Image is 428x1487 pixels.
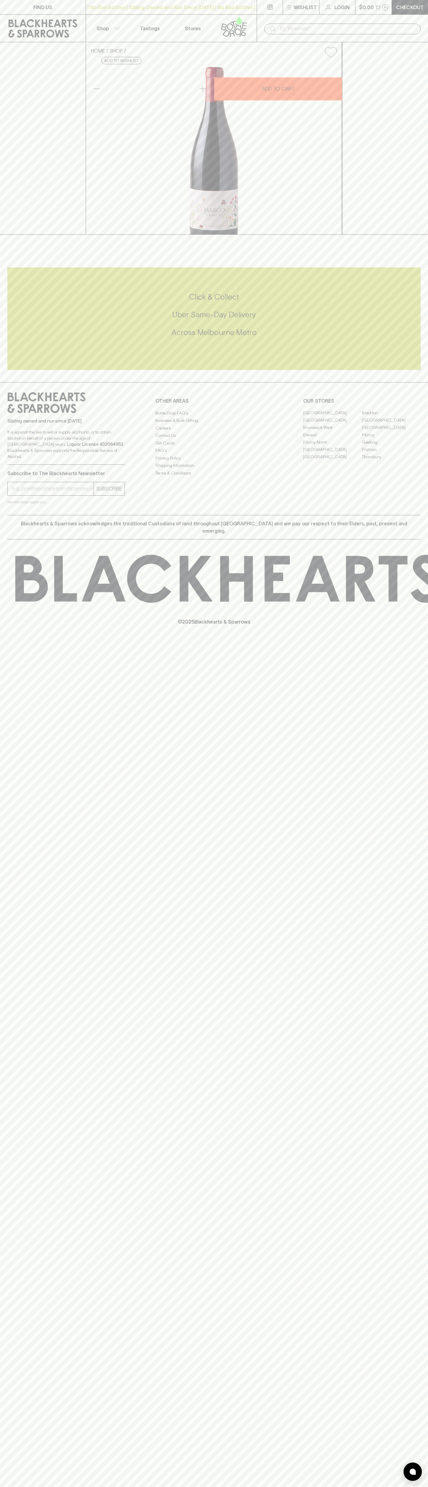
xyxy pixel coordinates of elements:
a: [GEOGRAPHIC_DATA] [303,409,362,417]
p: Checkout [396,4,424,11]
a: [GEOGRAPHIC_DATA] [303,453,362,461]
a: Thornbury [362,453,421,461]
a: Tastings [128,15,171,42]
p: Stores [185,25,201,32]
p: Sibling owned and run since [DATE] [7,418,125,424]
a: [GEOGRAPHIC_DATA] [362,417,421,424]
a: [GEOGRAPHIC_DATA] [303,417,362,424]
img: 33668.png [86,63,342,234]
p: Tastings [140,25,160,32]
p: Subscribe to The Blackhearts Newsletter [7,470,125,477]
a: SHOP [110,48,123,54]
a: Terms & Conditions [155,469,273,477]
a: Braddon [362,409,421,417]
a: FAQ's [155,447,273,454]
a: Stores [171,15,214,42]
p: It is against the law to sell or supply alcohol to, or to obtain alcohol on behalf of a person un... [7,429,125,460]
a: Prahran [362,446,421,453]
button: ADD TO CART [214,77,342,100]
h5: Click & Collect [7,292,421,302]
a: Gift Cards [155,439,273,447]
a: [GEOGRAPHIC_DATA] [362,424,421,431]
p: $0.00 [359,4,374,11]
button: Add to wishlist [322,45,339,60]
p: OTHER AREAS [155,397,273,404]
p: Shop [97,25,109,32]
p: Blackhearts & Sparrows acknowledges the traditional Custodians of land throughout [GEOGRAPHIC_DAT... [12,520,416,535]
a: Privacy Policy [155,454,273,462]
h5: Uber Same-Day Delivery [7,310,421,320]
a: Business & Bulk Gifting [155,417,273,424]
a: Contact Us [155,432,273,439]
p: ADD TO CART [262,85,295,92]
p: Wishlist [294,4,317,11]
a: HOME [91,48,105,54]
button: SUBSCRIBE [94,482,125,495]
a: Elwood [303,431,362,439]
p: OUR STORES [303,397,421,404]
a: Brunswick West [303,424,362,431]
a: [GEOGRAPHIC_DATA] [303,446,362,453]
p: FIND US [33,4,52,11]
p: 0 [384,6,386,9]
a: Bottle Drop FAQ's [155,409,273,417]
h5: Across Melbourne Metro [7,327,421,337]
button: Add to wishlist [101,57,141,64]
input: e.g. jane@blackheartsandsparrows.com.au [12,484,94,494]
button: Shop [86,15,129,42]
img: bubble-icon [410,1469,416,1475]
p: Login [334,4,350,11]
input: Try "Pinot noir" [279,24,416,34]
strong: Liquor License #32064953 [67,442,123,447]
p: We will never spam you [7,499,125,505]
a: Fitzroy North [303,439,362,446]
div: Call to action block [7,267,421,370]
a: Careers [155,424,273,432]
a: Shipping Information [155,462,273,469]
p: SUBSCRIBE [96,485,122,492]
a: Fitzroy [362,431,421,439]
a: Geelong [362,439,421,446]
